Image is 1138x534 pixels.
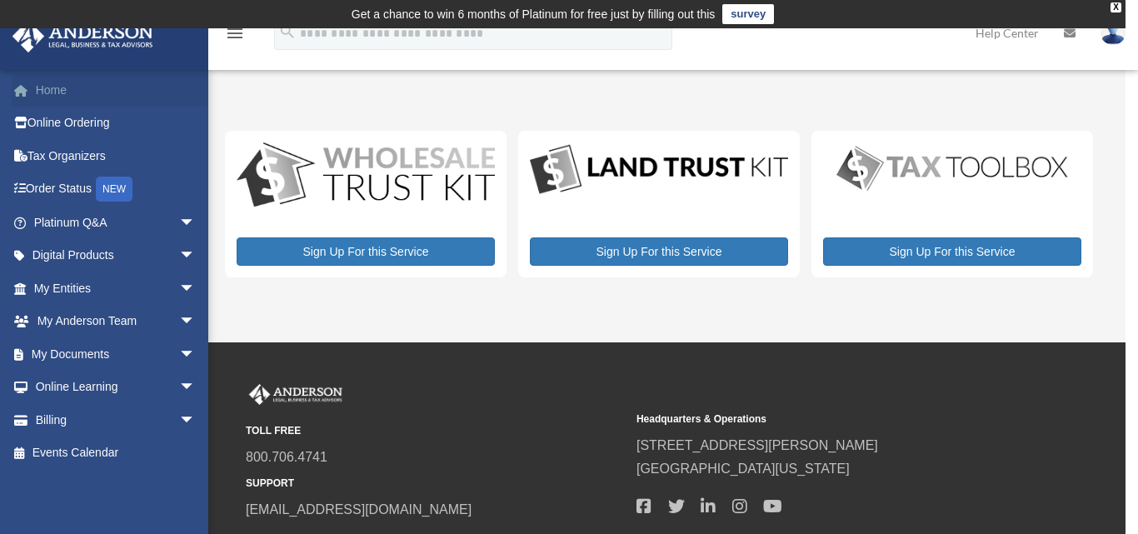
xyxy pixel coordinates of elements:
a: survey [722,4,774,24]
span: arrow_drop_down [179,239,212,273]
div: NEW [96,177,132,202]
a: Sign Up For this Service [823,237,1081,266]
div: Get a chance to win 6 months of Platinum for free just by filling out this [352,4,716,24]
span: arrow_drop_down [179,403,212,437]
a: 800.706.4741 [246,450,327,464]
a: Home [12,73,221,107]
span: arrow_drop_down [179,371,212,405]
a: My Anderson Teamarrow_drop_down [12,305,221,338]
a: [STREET_ADDRESS][PERSON_NAME] [636,438,878,452]
a: Digital Productsarrow_drop_down [12,239,212,272]
small: Headquarters & Operations [636,411,1016,428]
a: [EMAIL_ADDRESS][DOMAIN_NAME] [246,502,472,517]
a: Platinum Q&Aarrow_drop_down [12,206,221,239]
small: SUPPORT [246,475,625,492]
img: taxtoolbox_new-1.webp [823,142,1081,194]
a: menu [225,29,245,43]
a: My Entitiesarrow_drop_down [12,272,221,305]
small: TOLL FREE [246,422,625,440]
a: Order StatusNEW [12,172,221,207]
a: Online Ordering [12,107,221,140]
img: Anderson Advisors Platinum Portal [246,384,346,406]
i: menu [225,23,245,43]
img: User Pic [1101,21,1126,45]
a: Events Calendar [12,437,221,470]
div: close [1111,2,1121,12]
img: Anderson Advisors Platinum Portal [7,20,158,52]
a: My Documentsarrow_drop_down [12,337,221,371]
img: WS-Trust-Kit-lgo-1.jpg [237,142,495,211]
i: search [278,22,297,41]
span: arrow_drop_down [179,305,212,339]
span: arrow_drop_down [179,206,212,240]
a: Billingarrow_drop_down [12,403,221,437]
span: arrow_drop_down [179,337,212,372]
a: [GEOGRAPHIC_DATA][US_STATE] [636,462,850,476]
span: arrow_drop_down [179,272,212,306]
a: Online Learningarrow_drop_down [12,371,221,404]
a: Sign Up For this Service [237,237,495,266]
a: Sign Up For this Service [530,237,788,266]
img: LandTrust_lgo-1.jpg [530,142,788,198]
a: Tax Organizers [12,139,221,172]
